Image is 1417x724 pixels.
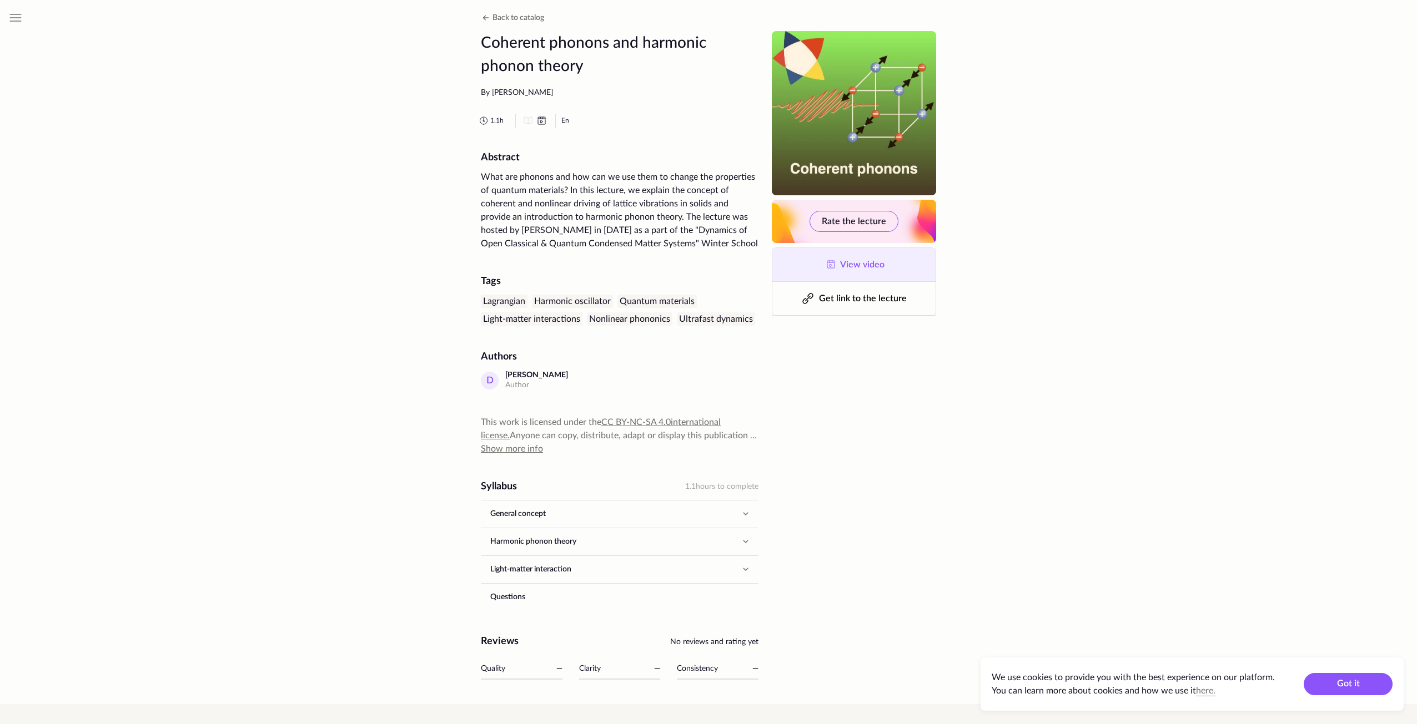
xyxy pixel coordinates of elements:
[490,116,504,125] span: 1.1 h
[481,584,758,610] a: Questions
[670,638,758,646] span: No reviews and rating yet
[840,260,885,269] span: View video
[481,295,527,308] div: Lagrangian
[772,248,936,281] a: View video
[481,556,737,583] a: Light-matter interaction
[481,442,543,455] button: Show more info
[481,528,737,555] a: Harmonic phonon theory
[481,372,499,389] div: D
[677,662,718,675] div: Consistency
[479,11,544,24] button: Back to catalog
[579,662,601,675] div: Clarity
[654,662,660,675] div: —
[587,312,672,326] div: Nonlinear phononics
[481,662,505,675] div: Quality
[532,295,613,308] div: Harmonic oscillator
[481,528,758,555] button: Harmonic phonon theory
[481,275,758,288] div: Tags
[481,480,517,493] div: Syllabus
[481,418,721,440] span: international license
[481,500,758,527] button: General concept
[481,170,758,250] div: What are phonons and how can we use them to change the properties of quantum materials? In this l...
[677,312,755,326] div: Ultrafast dynamics
[505,370,568,380] div: [PERSON_NAME]
[696,483,758,490] span: hours to complete
[481,418,601,427] span: This work is licensed under the
[481,636,519,648] h2: Reviews
[992,673,1275,695] span: We use cookies to provide you with the best experience on our platform. You can learn more about ...
[810,211,898,232] button: Rate the lecture
[772,282,936,315] button: Get link to the lecture
[481,312,582,326] div: Light-matter interactions
[617,295,697,308] div: Quantum materials
[481,88,758,99] div: By [PERSON_NAME]
[481,500,737,527] a: General concept
[493,14,544,22] span: Back to catalog
[819,294,907,303] span: Get link to the lecture
[1196,686,1215,695] a: here.
[481,444,543,453] span: Show more info
[561,117,569,124] abbr: English
[481,418,721,440] a: CC BY-NC-SA 4.0international license.
[481,152,758,164] h2: Abstract
[556,662,562,675] div: —
[481,31,758,78] h1: Coherent phonons and harmonic phonon theory
[685,480,758,493] div: 1.1
[481,556,758,583] button: Light-matter interaction
[1304,673,1393,695] button: Got it
[481,350,758,363] div: Authors
[505,380,568,391] div: Author
[481,416,758,442] div: Anyone can copy, distribute, adapt or display this publication if they give author a proper credi...
[752,662,758,675] div: —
